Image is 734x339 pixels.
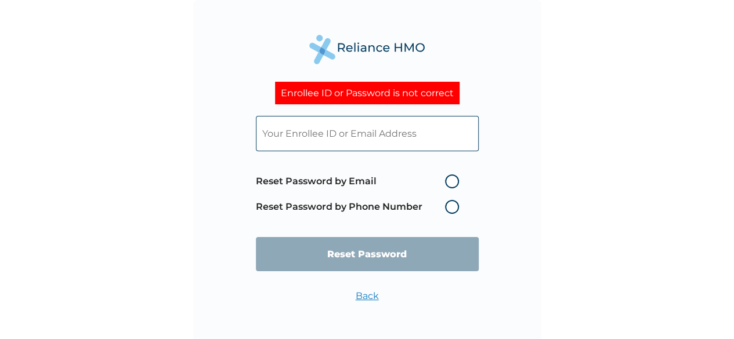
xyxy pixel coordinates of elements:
[256,237,479,271] input: Reset Password
[356,290,379,301] a: Back
[256,116,479,151] input: Your Enrollee ID or Email Address
[256,169,465,220] span: Password reset method
[256,174,465,188] label: Reset Password by Email
[309,35,425,64] img: Reliance Health's Logo
[275,82,460,104] div: Enrollee ID or Password is not correct
[256,200,465,214] label: Reset Password by Phone Number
